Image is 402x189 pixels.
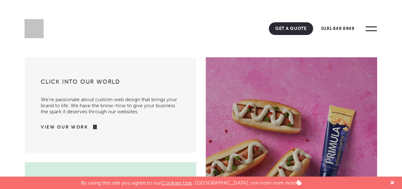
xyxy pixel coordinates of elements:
img: arrow [88,125,97,129]
a: 0191 649 8949 [315,22,361,35]
img: Sleeky Web Design Newcastle [25,19,44,38]
p: We’re passionate about custom web design that brings your brand to life. We have the know-how to ... [41,90,180,115]
h3: Click into our world [41,78,180,90]
p: By using this site you agree to our . [GEOGRAPHIC_DATA], om nom nom nom [81,177,302,186]
a: Cookies Use [162,180,192,186]
a: Get A Quote [269,22,313,35]
a: View Our Work [41,124,88,130]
